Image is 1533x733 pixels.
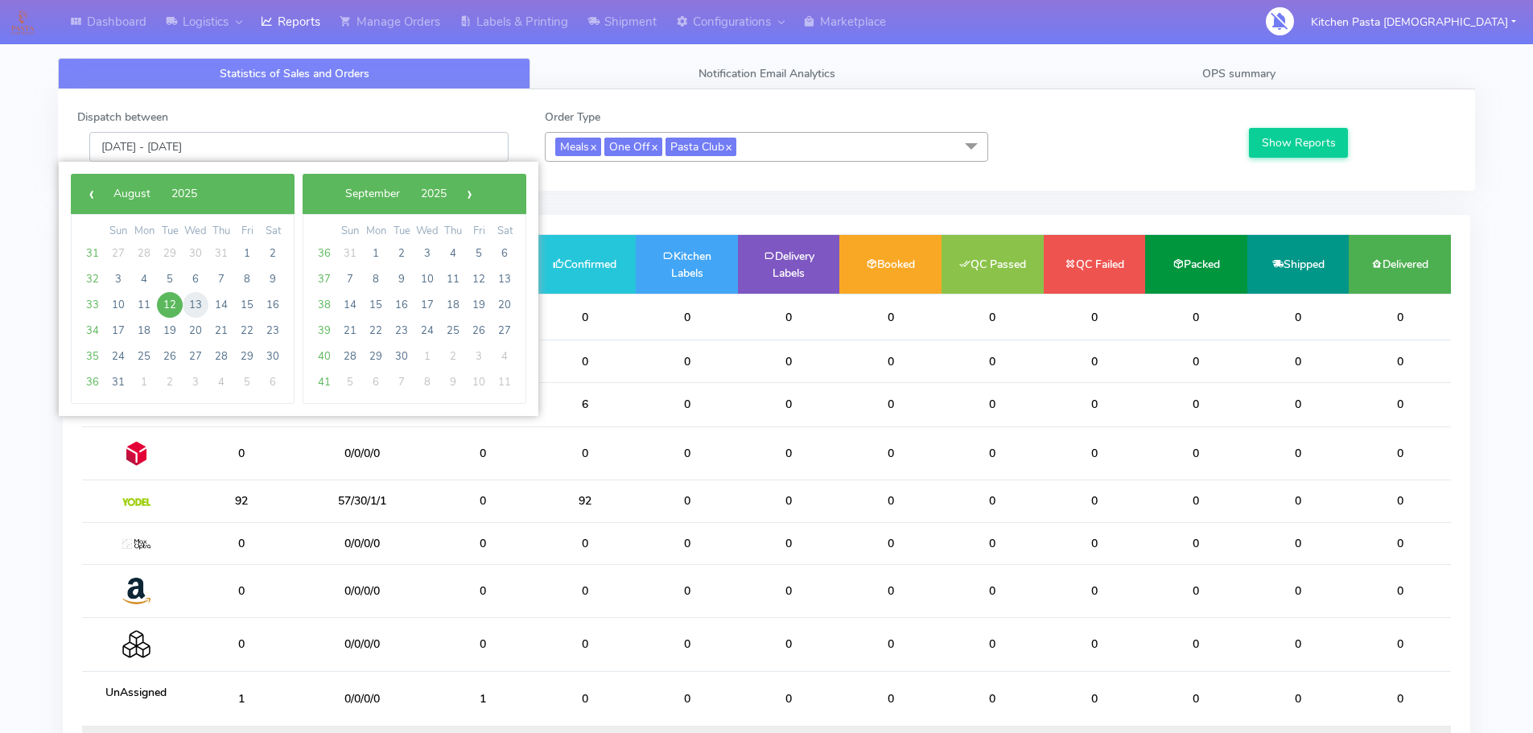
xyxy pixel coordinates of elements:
[440,369,466,395] span: 9
[1044,426,1146,480] td: 0
[839,294,942,340] td: 0
[79,182,103,206] button: ‹
[414,266,440,292] span: 10
[171,186,197,201] span: 2025
[738,618,840,671] td: 0
[636,671,738,726] td: 0
[89,132,509,162] input: Pick the Daterange
[1349,564,1451,617] td: 0
[666,138,736,156] span: Pasta Club
[105,369,131,395] span: 31
[457,182,481,206] span: ›
[1247,426,1350,480] td: 0
[59,162,538,416] bs-daterangepicker-container: calendar
[131,266,157,292] span: 4
[1299,6,1528,39] button: Kitchen Pasta [DEMOGRAPHIC_DATA]
[1349,382,1451,426] td: 0
[636,480,738,522] td: 0
[636,618,738,671] td: 0
[432,426,534,480] td: 0
[337,292,363,318] span: 14
[440,344,466,369] span: 2
[260,241,286,266] span: 2
[942,340,1044,382] td: 0
[738,235,840,294] td: Delivery Labels
[80,266,105,292] span: 32
[440,266,466,292] span: 11
[389,369,414,395] span: 7
[1145,522,1247,564] td: 0
[636,340,738,382] td: 0
[1249,128,1348,158] button: Show Reports
[1349,618,1451,671] td: 0
[534,294,637,340] td: 0
[311,344,337,369] span: 40
[389,318,414,344] span: 23
[1247,480,1350,522] td: 0
[161,182,208,206] button: 2025
[183,369,208,395] span: 3
[337,266,363,292] span: 7
[466,292,492,318] span: 19
[131,292,157,318] span: 11
[1145,480,1247,522] td: 0
[492,241,517,266] span: 6
[234,266,260,292] span: 8
[113,186,150,201] span: August
[260,344,286,369] span: 30
[191,480,293,522] td: 92
[942,564,1044,617] td: 0
[234,369,260,395] span: 5
[122,439,150,467] img: DPD
[389,223,414,241] th: weekday
[421,186,447,201] span: 2025
[105,241,131,266] span: 27
[157,292,183,318] span: 12
[1145,426,1247,480] td: 0
[1044,340,1146,382] td: 0
[555,138,601,156] span: Meals
[432,564,534,617] td: 0
[389,241,414,266] span: 2
[492,369,517,395] span: 11
[839,618,942,671] td: 0
[414,292,440,318] span: 17
[839,426,942,480] td: 0
[1044,480,1146,522] td: 0
[191,671,293,726] td: 1
[1044,671,1146,726] td: 0
[191,618,293,671] td: 0
[466,223,492,241] th: weekday
[208,223,234,241] th: weekday
[363,223,389,241] th: weekday
[738,426,840,480] td: 0
[157,241,183,266] span: 29
[466,241,492,266] span: 5
[105,223,131,241] th: weekday
[311,369,337,395] span: 41
[131,223,157,241] th: weekday
[80,318,105,344] span: 34
[1145,340,1247,382] td: 0
[363,344,389,369] span: 29
[466,344,492,369] span: 3
[337,241,363,266] span: 31
[157,266,183,292] span: 5
[234,223,260,241] th: weekday
[80,369,105,395] span: 36
[220,66,369,81] span: Statistics of Sales and Orders
[122,630,150,658] img: Collection
[234,241,260,266] span: 1
[337,318,363,344] span: 21
[234,292,260,318] span: 15
[157,223,183,241] th: weekday
[414,241,440,266] span: 3
[440,292,466,318] span: 18
[414,369,440,395] span: 8
[389,344,414,369] span: 30
[105,266,131,292] span: 3
[1349,480,1451,522] td: 0
[292,564,432,617] td: 0/0/0/0
[440,318,466,344] span: 25
[839,235,942,294] td: Booked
